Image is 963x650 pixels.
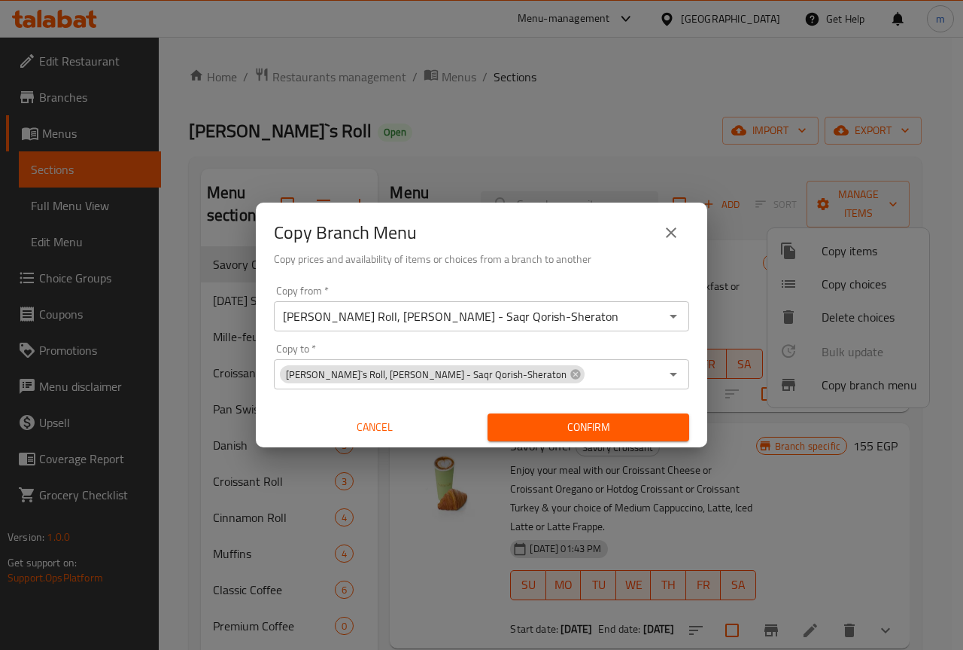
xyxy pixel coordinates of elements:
button: close [653,215,689,251]
button: Cancel [274,413,475,441]
span: [PERSON_NAME]`s Roll, [PERSON_NAME] - Saqr Qorish-Sheraton [280,368,573,382]
span: Confirm [500,418,677,437]
button: Open [663,306,684,327]
h2: Copy Branch Menu [274,221,417,245]
span: Cancel [280,418,469,437]
div: [PERSON_NAME]`s Roll, [PERSON_NAME] - Saqr Qorish-Sheraton [280,365,585,383]
h6: Copy prices and availability of items or choices from a branch to another [274,251,689,267]
button: Confirm [488,413,689,441]
button: Open [663,364,684,385]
